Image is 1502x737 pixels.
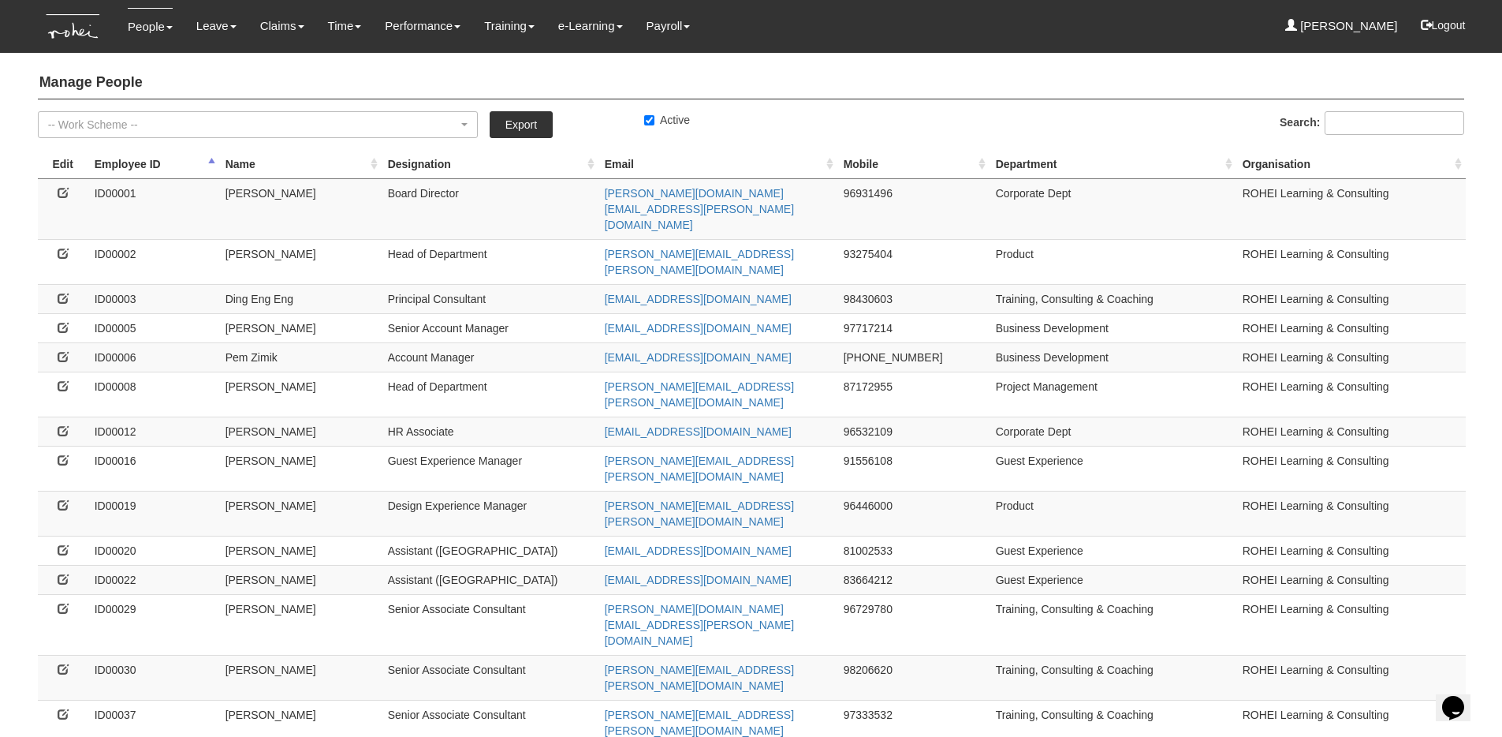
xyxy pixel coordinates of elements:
td: ROHEI Learning & Consulting [1236,417,1466,446]
td: Guest Experience [990,565,1236,594]
h4: Manage People [38,67,1465,99]
td: Guest Experience [990,536,1236,565]
a: [PERSON_NAME][EMAIL_ADDRESS][PERSON_NAME][DOMAIN_NAME] [605,499,794,528]
a: [PERSON_NAME][DOMAIN_NAME][EMAIL_ADDRESS][PERSON_NAME][DOMAIN_NAME] [605,187,794,231]
a: People [128,8,173,45]
a: [EMAIL_ADDRESS][DOMAIN_NAME] [605,351,792,364]
td: [PERSON_NAME] [219,417,382,446]
a: [EMAIL_ADDRESS][DOMAIN_NAME] [605,574,792,586]
th: Mobile : activate to sort column ascending [837,150,990,179]
td: Product [990,491,1236,536]
td: 87172955 [837,372,990,417]
td: Head of Department [382,239,598,284]
td: ID00001 [88,178,219,239]
label: Active [644,112,690,128]
th: Email : activate to sort column ascending [598,150,837,179]
td: 96931496 [837,178,990,239]
td: Assistant ([GEOGRAPHIC_DATA]) [382,536,598,565]
td: Design Experience Manager [382,491,598,536]
td: Product [990,239,1236,284]
td: 96532109 [837,417,990,446]
td: [PERSON_NAME] [219,446,382,491]
td: ID00003 [88,284,219,313]
td: ROHEI Learning & Consulting [1236,178,1466,239]
td: Senior Associate Consultant [382,655,598,700]
td: Corporate Dept [990,178,1236,239]
a: Performance [385,8,460,44]
input: Active [644,115,654,125]
input: Search: [1325,111,1464,135]
a: Payroll [647,8,691,44]
td: [PERSON_NAME] [219,239,382,284]
button: Logout [1410,6,1477,44]
a: [PERSON_NAME] [1285,8,1398,44]
td: ROHEI Learning & Consulting [1236,372,1466,417]
td: [PHONE_NUMBER] [837,342,990,372]
td: ID00002 [88,239,219,284]
td: 96446000 [837,491,990,536]
td: Ding Eng Eng [219,284,382,313]
td: Training, Consulting & Coaching [990,284,1236,313]
td: ID00030 [88,655,219,700]
button: -- Work Scheme -- [38,111,478,138]
td: Business Development [990,342,1236,372]
a: [PERSON_NAME][EMAIL_ADDRESS][PERSON_NAME][DOMAIN_NAME] [605,709,794,737]
a: [EMAIL_ADDRESS][DOMAIN_NAME] [605,322,792,335]
td: ROHEI Learning & Consulting [1236,239,1466,284]
a: Claims [260,8,304,44]
a: Time [328,8,362,44]
td: ID00029 [88,594,219,655]
a: e-Learning [558,8,623,44]
td: ROHEI Learning & Consulting [1236,594,1466,655]
td: Assistant ([GEOGRAPHIC_DATA]) [382,565,598,594]
td: Pem Zimik [219,342,382,372]
td: Guest Experience [990,446,1236,491]
td: ROHEI Learning & Consulting [1236,313,1466,342]
td: ROHEI Learning & Consulting [1236,342,1466,372]
td: ROHEI Learning & Consulting [1236,446,1466,491]
iframe: chat widget [1436,674,1486,721]
a: [PERSON_NAME][EMAIL_ADDRESS][PERSON_NAME][DOMAIN_NAME] [605,664,794,692]
td: Principal Consultant [382,284,598,313]
td: [PERSON_NAME] [219,313,382,342]
td: ROHEI Learning & Consulting [1236,655,1466,700]
th: Organisation : activate to sort column ascending [1236,150,1466,179]
a: [EMAIL_ADDRESS][DOMAIN_NAME] [605,293,792,305]
td: 98206620 [837,655,990,700]
td: 93275404 [837,239,990,284]
td: Project Management [990,372,1236,417]
td: ID00019 [88,491,219,536]
a: [EMAIL_ADDRESS][DOMAIN_NAME] [605,425,792,438]
td: Corporate Dept [990,417,1236,446]
td: Senior Account Manager [382,313,598,342]
a: [PERSON_NAME][DOMAIN_NAME][EMAIL_ADDRESS][PERSON_NAME][DOMAIN_NAME] [605,603,794,647]
a: [EMAIL_ADDRESS][DOMAIN_NAME] [605,544,792,557]
label: Search: [1280,111,1464,135]
a: Leave [196,8,237,44]
td: ROHEI Learning & Consulting [1236,536,1466,565]
td: 91556108 [837,446,990,491]
td: [PERSON_NAME] [219,178,382,239]
div: -- Work Scheme -- [48,117,458,133]
td: [PERSON_NAME] [219,536,382,565]
td: [PERSON_NAME] [219,655,382,700]
td: Senior Associate Consultant [382,594,598,655]
a: Training [484,8,535,44]
td: 96729780 [837,594,990,655]
a: [PERSON_NAME][EMAIL_ADDRESS][PERSON_NAME][DOMAIN_NAME] [605,248,794,276]
td: 81002533 [837,536,990,565]
a: [PERSON_NAME][EMAIL_ADDRESS][PERSON_NAME][DOMAIN_NAME] [605,380,794,409]
a: [PERSON_NAME][EMAIL_ADDRESS][PERSON_NAME][DOMAIN_NAME] [605,455,794,483]
td: ROHEI Learning & Consulting [1236,565,1466,594]
td: ID00020 [88,536,219,565]
td: ROHEI Learning & Consulting [1236,284,1466,313]
td: Head of Department [382,372,598,417]
td: Business Development [990,313,1236,342]
td: [PERSON_NAME] [219,491,382,536]
td: ID00006 [88,342,219,372]
td: ID00016 [88,446,219,491]
td: 98430603 [837,284,990,313]
td: ID00005 [88,313,219,342]
th: Name : activate to sort column ascending [219,150,382,179]
td: 83664212 [837,565,990,594]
